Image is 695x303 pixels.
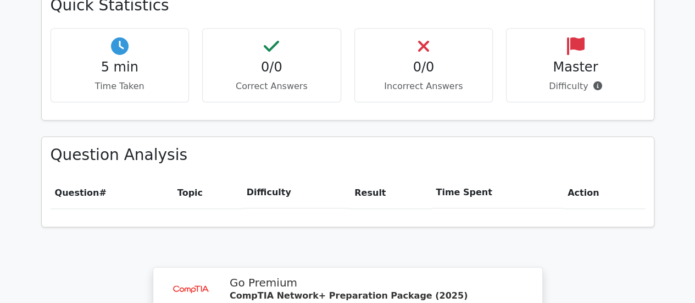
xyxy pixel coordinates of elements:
h4: 0/0 [364,59,484,75]
th: Topic [173,177,242,208]
h3: Question Analysis [51,146,645,164]
h4: Master [515,59,636,75]
p: Correct Answers [212,80,332,93]
p: Incorrect Answers [364,80,484,93]
h4: 5 min [60,59,180,75]
th: Action [563,177,645,208]
p: Difficulty [515,80,636,93]
th: Result [350,177,431,208]
th: Time Spent [431,177,563,208]
p: Time Taken [60,80,180,93]
th: Difficulty [242,177,350,208]
span: Question [55,188,99,198]
h4: 0/0 [212,59,332,75]
th: # [51,177,173,208]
